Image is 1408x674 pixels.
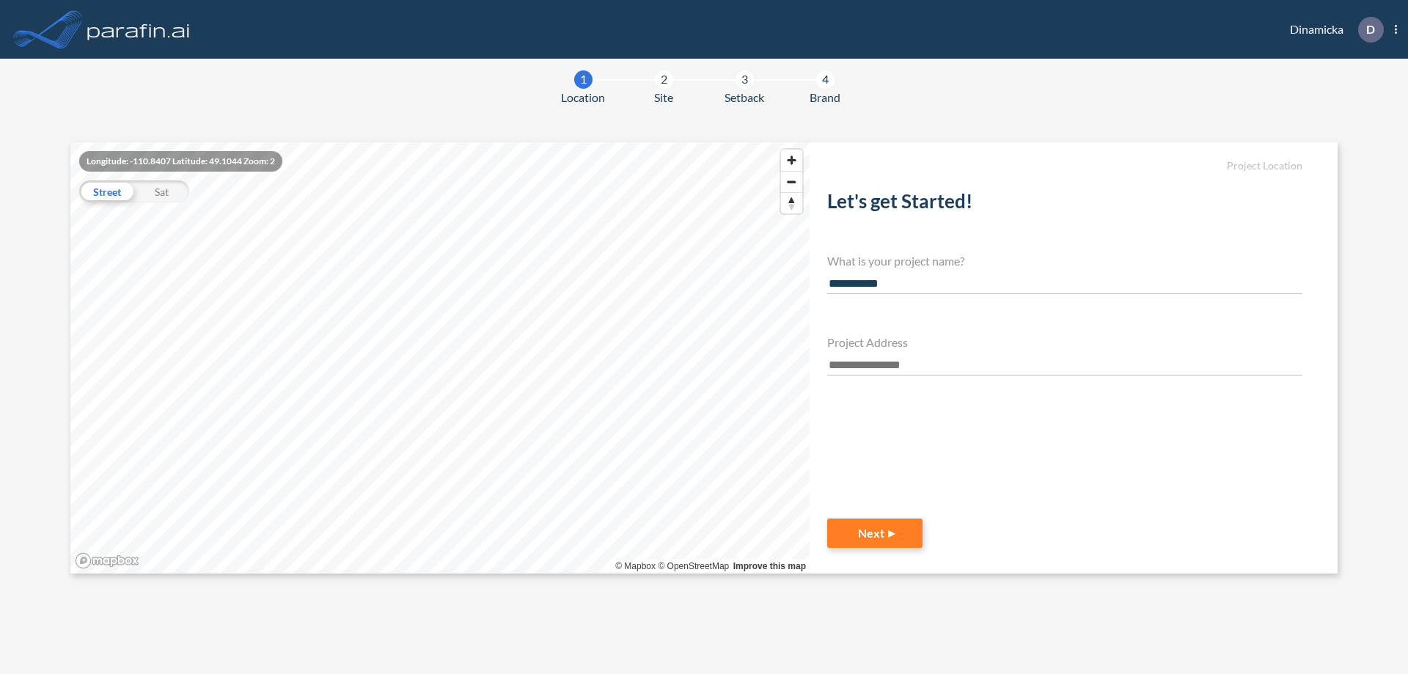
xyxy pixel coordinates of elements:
span: Brand [810,89,840,106]
div: Sat [134,180,189,202]
button: Reset bearing to north [781,192,802,213]
canvas: Map [70,142,810,574]
div: Longitude: -110.8407 Latitude: 49.1044 Zoom: 2 [79,151,282,172]
span: Site [654,89,673,106]
span: Zoom out [781,172,802,192]
button: Zoom out [781,171,802,192]
div: 1 [574,70,593,89]
button: Next [827,519,923,548]
div: 4 [816,70,835,89]
h4: What is your project name? [827,254,1302,268]
a: Mapbox homepage [75,552,139,569]
a: Improve this map [733,561,806,571]
h5: Project Location [827,160,1302,172]
h2: Let's get Started! [827,190,1302,219]
span: Setback [725,89,764,106]
div: Dinamicka [1268,17,1397,43]
span: Location [561,89,605,106]
a: OpenStreetMap [658,561,729,571]
h4: Project Address [827,335,1302,349]
span: Reset bearing to north [781,193,802,213]
div: 3 [736,70,754,89]
div: 2 [655,70,673,89]
a: Mapbox [615,561,656,571]
button: Zoom in [781,150,802,171]
img: logo [84,15,193,44]
div: Street [79,180,134,202]
p: D [1366,23,1375,36]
